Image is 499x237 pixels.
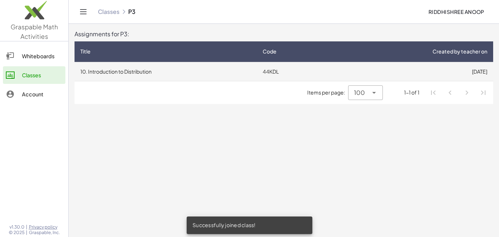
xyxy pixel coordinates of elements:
div: Account [22,90,62,99]
button: Riddhishree Anoop [422,5,490,18]
span: Created by teacher on [433,48,487,55]
td: 44KDL [257,62,330,81]
span: Riddhishree Anoop [428,8,484,15]
span: 100 [354,88,365,97]
td: 10. Introduction to Distribution [75,62,257,81]
span: © 2025 [9,230,24,236]
span: v1.30.0 [9,224,24,230]
td: [DATE] [330,62,493,81]
a: Account [3,85,65,103]
a: Classes [98,8,119,15]
a: Whiteboards [3,47,65,65]
span: Items per page: [307,89,348,96]
span: | [26,230,27,236]
button: Toggle navigation [77,6,89,18]
span: Code [263,48,277,55]
nav: Pagination Navigation [425,84,492,101]
a: Classes [3,66,65,84]
div: Assignments for P3: [75,30,493,38]
span: Graspable, Inc. [29,230,60,236]
span: Graspable Math Activities [11,23,58,40]
a: Privacy policy [29,224,60,230]
div: Classes [22,71,62,79]
div: Whiteboards [22,52,62,60]
span: Title [80,48,91,55]
div: Successfully joined class! [187,216,312,234]
div: 1-1 of 1 [404,89,419,96]
span: | [26,224,27,230]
